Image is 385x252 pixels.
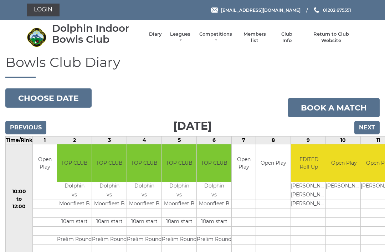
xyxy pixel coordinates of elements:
[57,182,92,191] td: Dolphin
[92,137,127,144] td: 3
[57,235,92,244] td: Prelim Round
[354,121,380,134] input: Next
[162,182,196,191] td: Dolphin
[232,144,256,182] td: Open Play
[277,31,297,44] a: Club Info
[323,7,351,12] span: 01202 675551
[162,144,196,182] td: TOP CLUB
[5,121,46,134] input: Previous
[211,7,301,14] a: Email [EMAIL_ADDRESS][DOMAIN_NAME]
[57,200,92,209] td: Moonfleet B
[240,31,269,44] a: Members list
[127,191,161,200] td: vs
[27,27,46,47] img: Dolphin Indoor Bowls Club
[33,144,57,182] td: Open Play
[197,182,231,191] td: Dolphin
[92,191,127,200] td: vs
[127,137,162,144] td: 4
[127,200,161,209] td: Moonfleet B
[92,200,127,209] td: Moonfleet B
[52,23,142,45] div: Dolphin Indoor Bowls Club
[288,98,380,117] a: Book a match
[162,137,197,144] td: 5
[256,144,291,182] td: Open Play
[127,217,161,226] td: 10am start
[92,217,127,226] td: 10am start
[57,217,92,226] td: 10am start
[127,235,161,244] td: Prelim Round
[197,235,231,244] td: Prelim Round
[232,137,256,144] td: 7
[256,137,291,144] td: 8
[197,191,231,200] td: vs
[199,31,233,44] a: Competitions
[92,182,127,191] td: Dolphin
[197,144,231,182] td: TOP CLUB
[169,31,191,44] a: Leagues
[326,137,361,144] td: 10
[92,144,127,182] td: TOP CLUB
[162,191,196,200] td: vs
[33,137,57,144] td: 1
[326,144,362,182] td: Open Play
[197,137,232,144] td: 6
[291,182,327,191] td: [PERSON_NAME]
[221,7,301,12] span: [EMAIL_ADDRESS][DOMAIN_NAME]
[57,144,92,182] td: TOP CLUB
[6,137,33,144] td: Time/Rink
[92,235,127,244] td: Prelim Round
[127,144,161,182] td: TOP CLUB
[304,31,358,44] a: Return to Club Website
[162,200,196,209] td: Moonfleet B
[291,137,326,144] td: 9
[314,7,319,13] img: Phone us
[291,200,327,209] td: [PERSON_NAME]
[291,144,327,182] td: EDITED Roll Up
[197,200,231,209] td: Moonfleet B
[57,191,92,200] td: vs
[149,31,162,37] a: Diary
[291,191,327,200] td: [PERSON_NAME]
[162,217,196,226] td: 10am start
[27,4,60,16] a: Login
[313,7,351,14] a: Phone us 01202 675551
[127,182,161,191] td: Dolphin
[197,217,231,226] td: 10am start
[57,137,92,144] td: 2
[5,55,380,78] h1: Bowls Club Diary
[5,88,92,108] button: Choose date
[162,235,196,244] td: Prelim Round
[211,7,218,13] img: Email
[326,182,362,191] td: [PERSON_NAME]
